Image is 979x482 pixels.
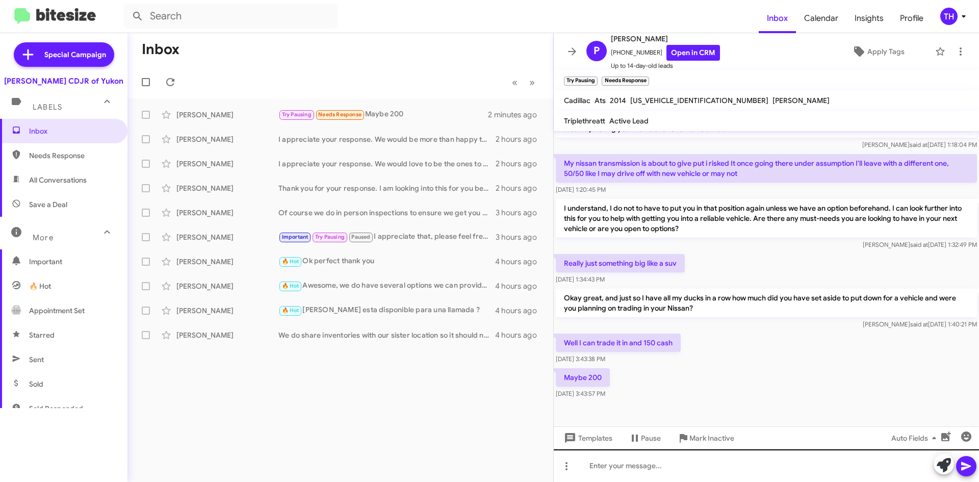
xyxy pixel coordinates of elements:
div: [PERSON_NAME] [176,134,278,144]
a: Insights [846,4,892,33]
span: Up to 14-day-old leads [611,61,720,71]
div: Of course we do in person inspections to ensure we get you a top dollar quality offer for your ve... [278,208,496,218]
span: 2014 [610,96,626,105]
span: Important [29,257,116,267]
a: Open in CRM [666,45,720,61]
span: 🔥 Hot [282,283,299,289]
span: Auto Fields [891,429,940,447]
span: P [594,43,600,59]
span: Paused [351,234,370,240]
div: 4 hours ago [495,306,545,316]
div: 2 hours ago [496,134,545,144]
button: Pause [621,429,669,447]
span: Sold Responded [29,403,83,414]
div: [PERSON_NAME] [176,110,278,120]
div: I appreciate your response. We would be more than happy to be the ones to help you out with your ... [278,134,496,144]
span: Save a Deal [29,199,67,210]
small: Needs Response [602,77,649,86]
span: [US_VEHICLE_IDENTIFICATION_NUMBER] [630,96,768,105]
div: [PERSON_NAME] esta disponible para una llamada ? [278,305,495,316]
span: Pause [641,429,661,447]
span: Labels [33,103,62,112]
span: said at [910,320,928,328]
h1: Inbox [142,41,179,58]
span: Needs Response [29,150,116,161]
span: Needs Response [318,111,362,118]
p: I understand, I do not to have to put you in that position again unless we have an option beforeh... [556,199,977,238]
p: Really just something big like a suv [556,254,685,272]
p: Well I can trade it in and 150 cash [556,334,681,352]
div: Ok perfect thank you [278,256,495,267]
span: [PERSON_NAME] [772,96,830,105]
div: [PERSON_NAME] [176,330,278,340]
span: Important [282,234,308,240]
div: 3 hours ago [496,208,545,218]
div: 2 minutes ago [488,110,545,120]
button: Apply Tags [826,42,930,61]
span: Try Pausing [282,111,312,118]
span: [DATE] 1:34:43 PM [556,275,605,283]
span: Sold [29,379,43,389]
div: Thank you for your response. I am looking into this for you because we always have options we can... [278,183,496,193]
span: [PERSON_NAME] [611,33,720,45]
div: 3 hours ago [496,232,545,242]
div: TH [940,8,958,25]
span: Active Lead [609,116,649,125]
span: More [33,233,54,242]
span: [PERSON_NAME] [DATE] 1:32:49 PM [863,241,977,248]
div: We do share inventories with our sister location so it should not be a problem getting a hold of ... [278,330,495,340]
span: Sent [29,354,44,365]
span: [DATE] 3:43:38 PM [556,355,605,363]
div: 4 hours ago [495,281,545,291]
input: Search [123,4,338,29]
div: 4 hours ago [495,330,545,340]
small: Try Pausing [564,77,598,86]
span: Appointment Set [29,306,85,316]
span: Try Pausing [315,234,345,240]
span: Ats [595,96,606,105]
div: I appreciate that, please feel free to reach back out to me or your sales person Sasho and we wou... [278,231,496,243]
span: All Conversations [29,175,87,185]
span: 🔥 Hot [282,258,299,265]
span: [DATE] 3:43:57 PM [556,390,605,397]
span: Templates [562,429,612,447]
div: I appreciate your response. We would love to be the ones to help you when the time is right to up... [278,159,496,169]
button: Next [523,72,541,93]
p: Okay great, and just so I have all my ducks in a row how much did you have set aside to put down ... [556,289,977,317]
a: Special Campaign [14,42,114,67]
span: Apply Tags [867,42,905,61]
span: Inbox [29,126,116,136]
a: Calendar [796,4,846,33]
div: 2 hours ago [496,183,545,193]
p: My nissan transmission is about to give put i risked It once going there under assumption I'll le... [556,154,977,183]
nav: Page navigation example [506,72,541,93]
button: Mark Inactive [669,429,742,447]
a: Profile [892,4,932,33]
div: [PERSON_NAME] [176,159,278,169]
span: said at [910,241,928,248]
div: Awesome, we do have several options we can provide with in order to help lower you monthly paymen... [278,280,495,292]
div: 2 hours ago [496,159,545,169]
div: [PERSON_NAME] [176,183,278,193]
span: [PHONE_NUMBER] [611,45,720,61]
span: Mark Inactive [689,429,734,447]
span: Starred [29,330,55,340]
button: Auto Fields [883,429,948,447]
div: [PERSON_NAME] [176,257,278,267]
span: « [512,76,518,89]
span: said at [910,141,928,148]
button: Templates [554,429,621,447]
span: Special Campaign [44,49,106,60]
span: Triplethreatt [564,116,605,125]
button: Previous [506,72,524,93]
span: [DATE] 1:20:45 PM [556,186,606,193]
div: 4 hours ago [495,257,545,267]
span: [PERSON_NAME] [DATE] 1:18:04 PM [862,141,977,148]
div: [PERSON_NAME] [176,232,278,242]
div: [PERSON_NAME] [176,306,278,316]
a: Inbox [759,4,796,33]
